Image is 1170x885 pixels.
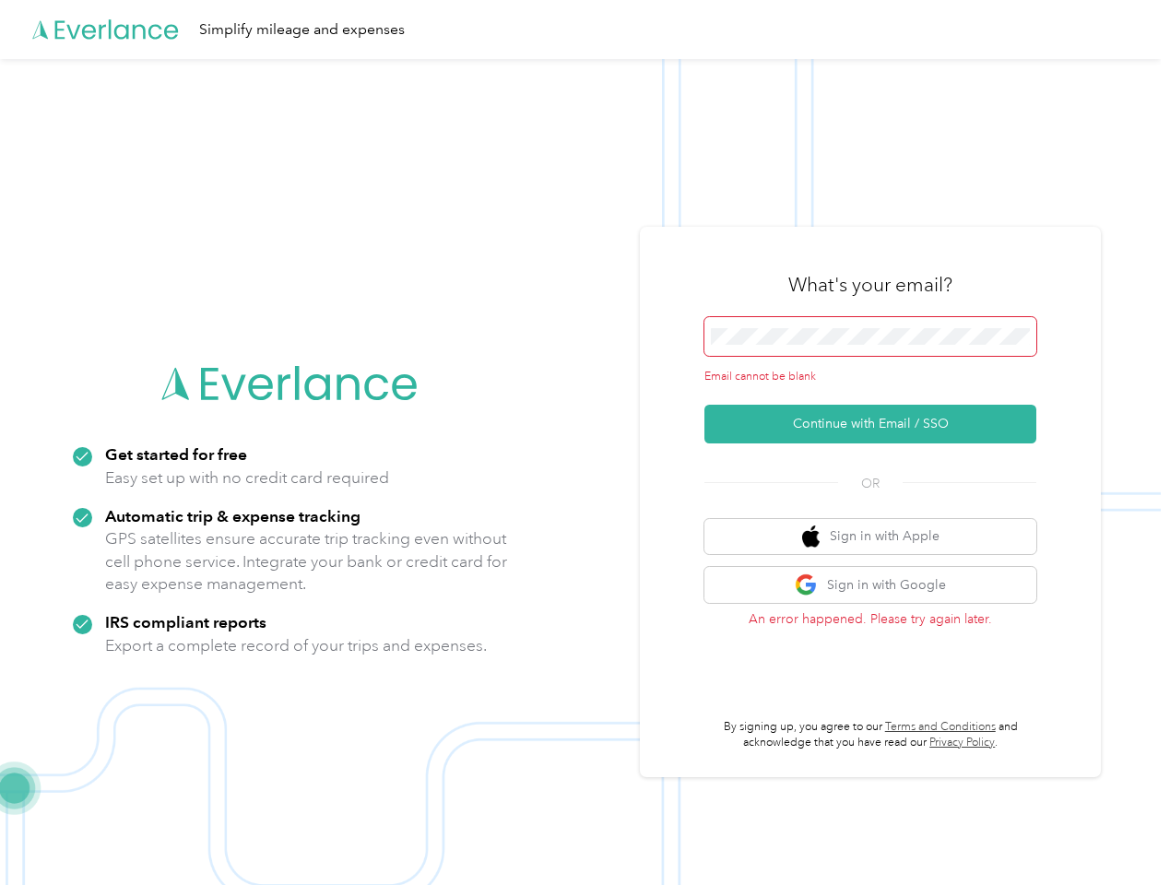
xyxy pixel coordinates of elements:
[802,525,821,549] img: apple logo
[105,612,266,631] strong: IRS compliant reports
[704,719,1036,751] p: By signing up, you agree to our and acknowledge that you have read our .
[105,444,247,464] strong: Get started for free
[838,474,903,493] span: OR
[105,506,360,525] strong: Automatic trip & expense tracking
[885,720,996,734] a: Terms and Conditions
[929,736,995,749] a: Privacy Policy
[199,18,405,41] div: Simplify mileage and expenses
[704,405,1036,443] button: Continue with Email / SSO
[795,573,818,596] img: google logo
[704,609,1036,629] p: An error happened. Please try again later.
[105,466,389,490] p: Easy set up with no credit card required
[105,527,508,596] p: GPS satellites ensure accurate trip tracking even without cell phone service. Integrate your bank...
[704,369,1036,385] div: Email cannot be blank
[788,272,952,298] h3: What's your email?
[105,634,487,657] p: Export a complete record of your trips and expenses.
[704,519,1036,555] button: apple logoSign in with Apple
[704,567,1036,603] button: google logoSign in with Google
